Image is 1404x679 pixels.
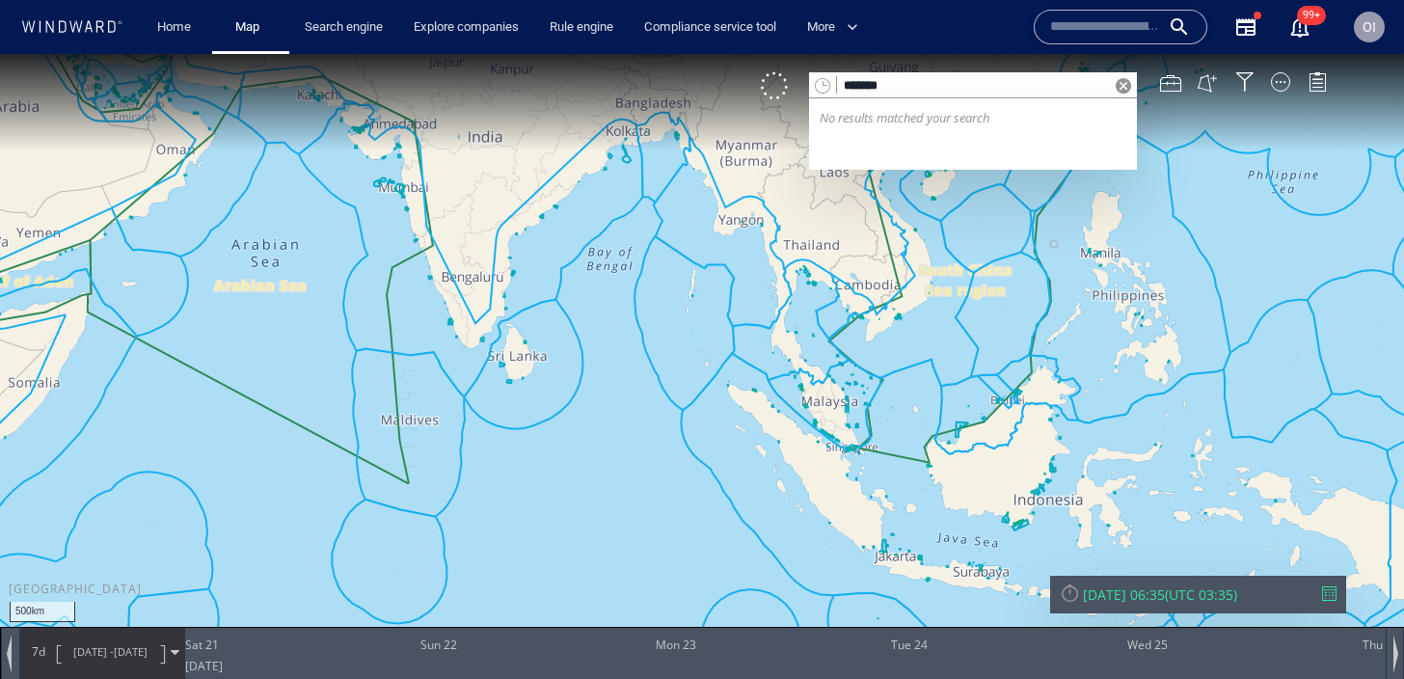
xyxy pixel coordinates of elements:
button: Map [220,11,282,44]
div: [DATE] 06:35 [1083,531,1165,550]
a: 99+ [1284,12,1315,42]
div: Mon 23 [656,573,696,604]
div: 7d[DATE] -[DATE] [20,574,184,622]
a: Map [228,11,274,44]
span: UTC 03:35 [1169,531,1233,550]
div: Filter [1235,18,1255,38]
button: More [799,11,875,44]
div: Click to show unselected vessels [761,18,788,45]
a: Rule engine [542,11,621,44]
span: 99+ [1297,6,1326,25]
button: Home [143,11,204,44]
span: More [807,16,858,39]
span: Path Length [25,589,52,606]
div: [DATE] 06:35(UTC 03:35) [1060,531,1336,550]
button: OI [1350,8,1389,46]
div: Map Display [1271,18,1290,38]
div: No results matched your search [809,44,1137,116]
div: Reset Time [1060,529,1080,549]
div: Notification center [1288,15,1311,39]
div: Thu 26 [1363,573,1399,604]
div: Tue 24 [891,573,928,604]
div: Legend [1308,18,1327,38]
a: Home [149,11,199,44]
div: 500km [10,548,75,568]
button: 99+ [1288,15,1311,39]
div: Map Tools [1160,18,1181,40]
div: Wed 25 [1127,573,1168,604]
button: Create an AOI. [1197,18,1218,40]
div: Sun 22 [420,573,457,604]
span: [DATE] [114,590,148,605]
a: Explore companies [406,11,526,44]
a: Compliance service tool [636,11,784,44]
div: [DATE] [185,604,223,625]
a: Search engine [297,11,391,44]
span: ( [1165,531,1169,550]
span: OI [1363,19,1376,35]
div: Sat 21 [185,573,219,604]
iframe: Chat [1322,592,1390,665]
div: [GEOGRAPHIC_DATA] [9,527,142,543]
span: ) [1233,531,1237,550]
span: [DATE] - [73,590,114,605]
